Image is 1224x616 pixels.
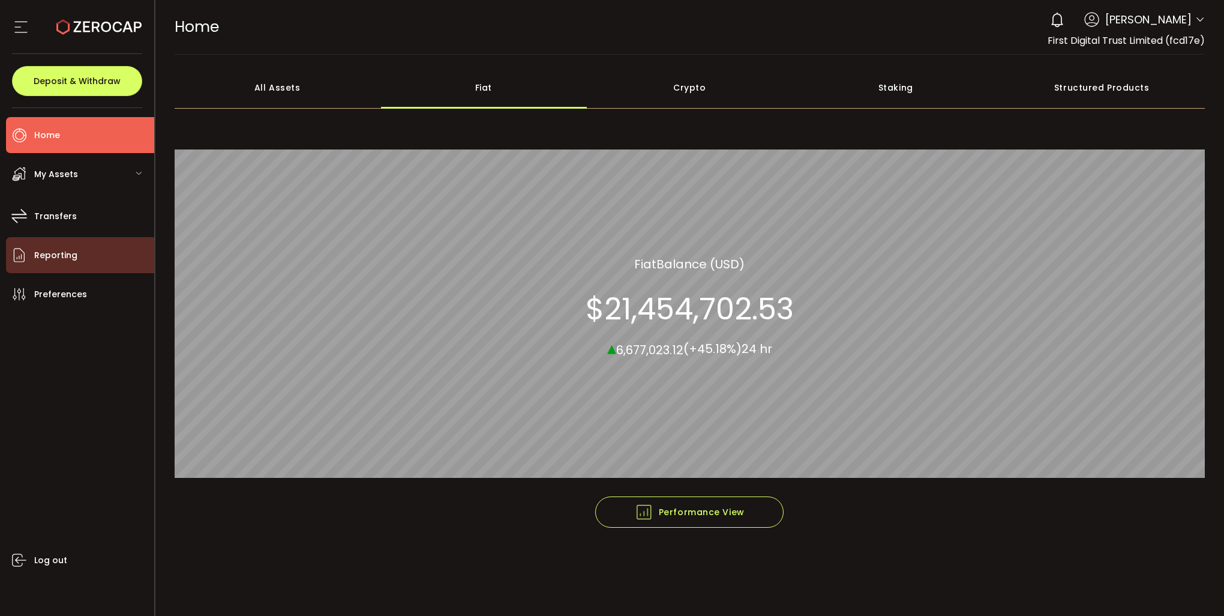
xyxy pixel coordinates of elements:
button: Deposit & Withdraw [12,66,142,96]
section: Balance (USD) [634,255,745,273]
div: Structured Products [999,67,1205,109]
span: Performance View [635,503,745,521]
span: (+45.18%) [683,340,742,357]
span: [PERSON_NAME] [1105,11,1192,28]
div: Crypto [587,67,793,109]
div: Staking [793,67,999,109]
span: Home [34,127,60,144]
span: First Digital Trust Limited (fcd17e) [1048,34,1205,47]
span: ▴ [607,334,616,360]
span: Transfers [34,208,77,225]
span: 6,677,023.12 [616,341,683,358]
div: Fiat [380,67,587,109]
span: 24 hr [742,340,772,357]
span: Home [175,16,219,37]
iframe: Chat Widget [1164,558,1224,616]
button: Performance View [595,497,784,528]
span: Preferences [34,286,87,303]
span: My Assets [34,166,78,183]
span: Fiat [634,255,656,273]
span: Deposit & Withdraw [34,77,121,85]
span: Reporting [34,247,77,264]
div: All Assets [175,67,381,109]
section: $21,454,702.53 [586,291,794,327]
span: Log out [34,552,67,569]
